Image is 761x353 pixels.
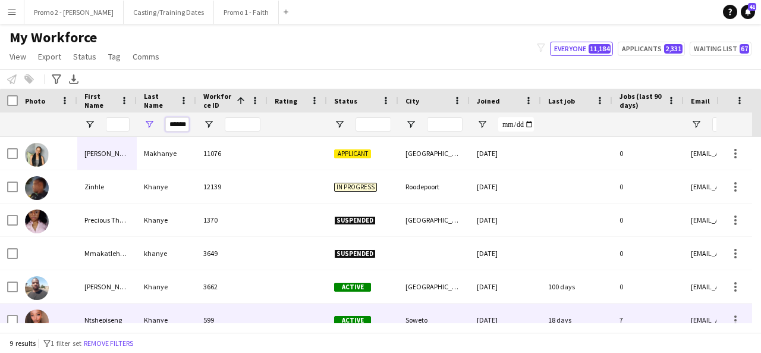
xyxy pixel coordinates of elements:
[10,51,26,62] span: View
[137,137,196,170] div: Makhanye
[203,92,232,110] span: Workforce ID
[10,29,97,46] span: My Workforce
[398,170,470,203] div: Roodepoort
[214,1,279,24] button: Promo 1 - Faith
[225,117,260,132] input: Workforce ID Filter Input
[741,5,755,19] a: 41
[124,1,214,24] button: Casting/Training Dates
[144,92,175,110] span: Last Name
[25,210,49,233] img: Precious Thandeka Khanye
[73,51,96,62] span: Status
[690,42,751,56] button: Waiting list67
[137,304,196,336] div: Khanye
[25,176,49,200] img: Zinhle Khanye
[334,183,377,192] span: In progress
[144,119,155,130] button: Open Filter Menu
[664,44,683,54] span: 2,331
[541,304,612,336] div: 18 days
[67,72,81,86] app-action-btn: Export XLSX
[356,117,391,132] input: Status Filter Input
[106,117,130,132] input: First Name Filter Input
[84,119,95,130] button: Open Filter Menu
[612,270,684,303] div: 0
[77,304,137,336] div: Ntshepiseng
[137,237,196,270] div: khanye
[68,49,101,64] a: Status
[84,92,115,110] span: First Name
[25,96,45,105] span: Photo
[740,44,749,54] span: 67
[405,96,419,105] span: City
[470,137,541,170] div: [DATE]
[5,49,31,64] a: View
[137,204,196,236] div: Khanye
[334,119,345,130] button: Open Filter Menu
[398,204,470,236] div: [GEOGRAPHIC_DATA]
[589,44,611,54] span: 11,184
[548,96,575,105] span: Last job
[196,304,268,336] div: 599
[477,96,500,105] span: Joined
[398,137,470,170] div: [GEOGRAPHIC_DATA]
[612,170,684,203] div: 0
[275,96,297,105] span: Rating
[128,49,164,64] a: Comms
[334,96,357,105] span: Status
[25,310,49,333] img: Ntshepiseng Khanye
[477,119,488,130] button: Open Filter Menu
[470,304,541,336] div: [DATE]
[24,1,124,24] button: Promo 2 - [PERSON_NAME]
[81,337,136,350] button: Remove filters
[334,216,376,225] span: Suspended
[77,270,137,303] div: [PERSON_NAME]
[498,117,534,132] input: Joined Filter Input
[25,276,49,300] img: Lesley Khanye
[618,42,685,56] button: Applicants2,331
[196,137,268,170] div: 11076
[137,170,196,203] div: Khanye
[196,204,268,236] div: 1370
[398,270,470,303] div: [GEOGRAPHIC_DATA]
[108,51,121,62] span: Tag
[470,170,541,203] div: [DATE]
[38,51,61,62] span: Export
[398,304,470,336] div: Soweto
[196,270,268,303] div: 3662
[77,204,137,236] div: Precious Thandeka
[748,3,756,11] span: 41
[196,170,268,203] div: 12139
[550,42,613,56] button: Everyone11,184
[612,237,684,270] div: 0
[691,119,702,130] button: Open Filter Menu
[133,51,159,62] span: Comms
[470,237,541,270] div: [DATE]
[620,92,662,110] span: Jobs (last 90 days)
[203,119,214,130] button: Open Filter Menu
[334,249,376,258] span: Suspended
[470,270,541,303] div: [DATE]
[470,204,541,236] div: [DATE]
[334,316,371,325] span: Active
[77,237,137,270] div: Mmakatleho Favourate
[427,117,463,132] input: City Filter Input
[541,270,612,303] div: 100 days
[612,304,684,336] div: 7
[612,204,684,236] div: 0
[612,137,684,170] div: 0
[103,49,125,64] a: Tag
[334,283,371,292] span: Active
[77,170,137,203] div: Zinhle
[334,149,371,158] span: Applicant
[691,96,710,105] span: Email
[51,339,81,348] span: 1 filter set
[77,137,137,170] div: [PERSON_NAME]
[137,270,196,303] div: Khanye
[405,119,416,130] button: Open Filter Menu
[165,117,189,132] input: Last Name Filter Input
[33,49,66,64] a: Export
[49,72,64,86] app-action-btn: Advanced filters
[25,143,49,167] img: Gloria Makhanye
[196,237,268,270] div: 3649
